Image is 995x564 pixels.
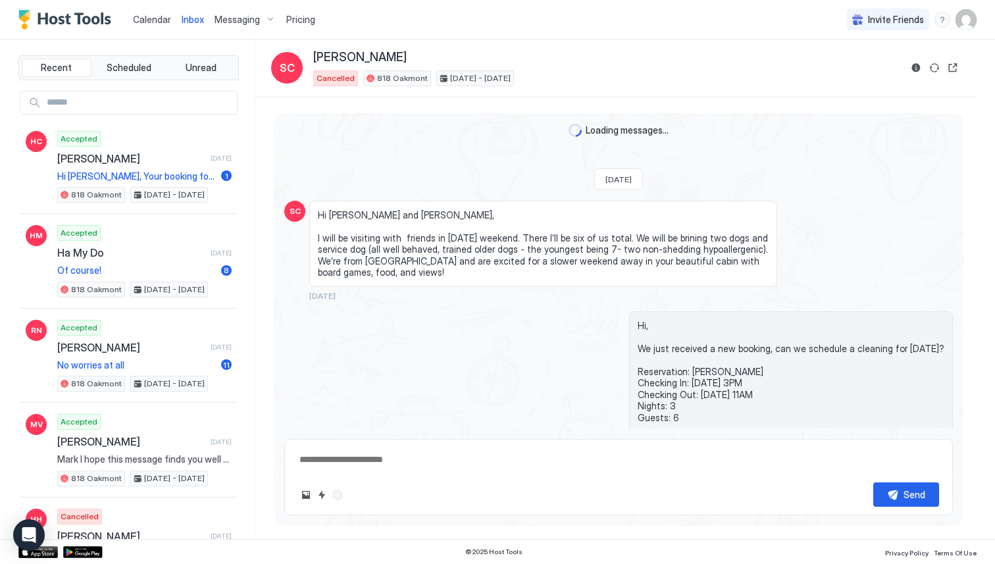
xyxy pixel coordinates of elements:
[94,59,164,77] button: Scheduled
[71,284,122,295] span: 818 Oakmont
[211,343,232,351] span: [DATE]
[18,55,239,80] div: tab-group
[904,488,925,501] div: Send
[144,378,205,390] span: [DATE] - [DATE]
[450,72,511,84] span: [DATE] - [DATE]
[211,154,232,163] span: [DATE]
[314,487,330,503] button: Quick reply
[182,13,204,26] a: Inbox
[934,12,950,28] div: menu
[30,136,42,147] span: HC
[57,453,232,465] span: Mark I hope this message finds you well and enjoying your day. I just wanted to reach out with a ...
[57,265,216,276] span: Of course!
[133,14,171,25] span: Calendar
[908,60,924,76] button: Reservation information
[223,360,230,370] span: 11
[298,487,314,503] button: Upload image
[286,14,315,26] span: Pricing
[71,473,122,484] span: 818 Oakmont
[18,10,117,30] a: Host Tools Logo
[57,152,205,165] span: [PERSON_NAME]
[927,60,942,76] button: Sync reservation
[377,72,428,84] span: 818 Oakmont
[31,324,42,336] span: RN
[41,91,237,114] input: Input Field
[41,62,72,74] span: Recent
[182,14,204,25] span: Inbox
[71,189,122,201] span: 818 Oakmont
[885,545,929,559] a: Privacy Policy
[605,174,632,184] span: [DATE]
[57,170,216,182] span: Hi [PERSON_NAME], Your booking for 818 [GEOGRAPHIC_DATA] · Pet/Kid Friendly Retro Cabin, BBQ, Vie...
[868,14,924,26] span: Invite Friends
[225,171,228,181] span: 1
[61,511,99,523] span: Cancelled
[638,320,944,470] span: Hi, We just received a new booking, can we schedule a cleaning for [DATE]? Reservation: [PERSON_N...
[309,291,336,301] span: [DATE]
[569,124,582,137] div: loading
[63,546,103,558] a: Google Play Store
[57,246,205,259] span: Ha My Do
[586,124,669,136] span: Loading messages...
[144,284,205,295] span: [DATE] - [DATE]
[211,532,232,540] span: [DATE]
[30,230,43,242] span: HM
[465,548,523,556] span: © 2025 Host Tools
[313,50,407,65] span: [PERSON_NAME]
[934,545,977,559] a: Terms Of Use
[107,62,151,74] span: Scheduled
[30,419,43,430] span: MV
[290,205,301,217] span: SC
[71,378,122,390] span: 818 Oakmont
[61,133,97,145] span: Accepted
[13,519,45,551] div: Open Intercom Messenger
[57,341,205,354] span: [PERSON_NAME]
[215,14,260,26] span: Messaging
[61,227,97,239] span: Accepted
[61,322,97,334] span: Accepted
[57,530,205,543] span: [PERSON_NAME]
[144,189,205,201] span: [DATE] - [DATE]
[144,473,205,484] span: [DATE] - [DATE]
[280,60,295,76] span: SC
[211,249,232,257] span: [DATE]
[211,438,232,446] span: [DATE]
[57,359,216,371] span: No worries at all
[956,9,977,30] div: User profile
[166,59,236,77] button: Unread
[934,549,977,557] span: Terms Of Use
[22,59,91,77] button: Recent
[317,72,355,84] span: Cancelled
[186,62,217,74] span: Unread
[885,549,929,557] span: Privacy Policy
[61,416,97,428] span: Accepted
[318,209,769,278] span: Hi [PERSON_NAME] and [PERSON_NAME], I will be visiting with friends in [DATE] weekend. There I’ll...
[873,482,939,507] button: Send
[57,435,205,448] span: [PERSON_NAME]
[30,513,42,525] span: HH
[18,546,58,558] a: App Store
[133,13,171,26] a: Calendar
[224,265,229,275] span: 8
[945,60,961,76] button: Open reservation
